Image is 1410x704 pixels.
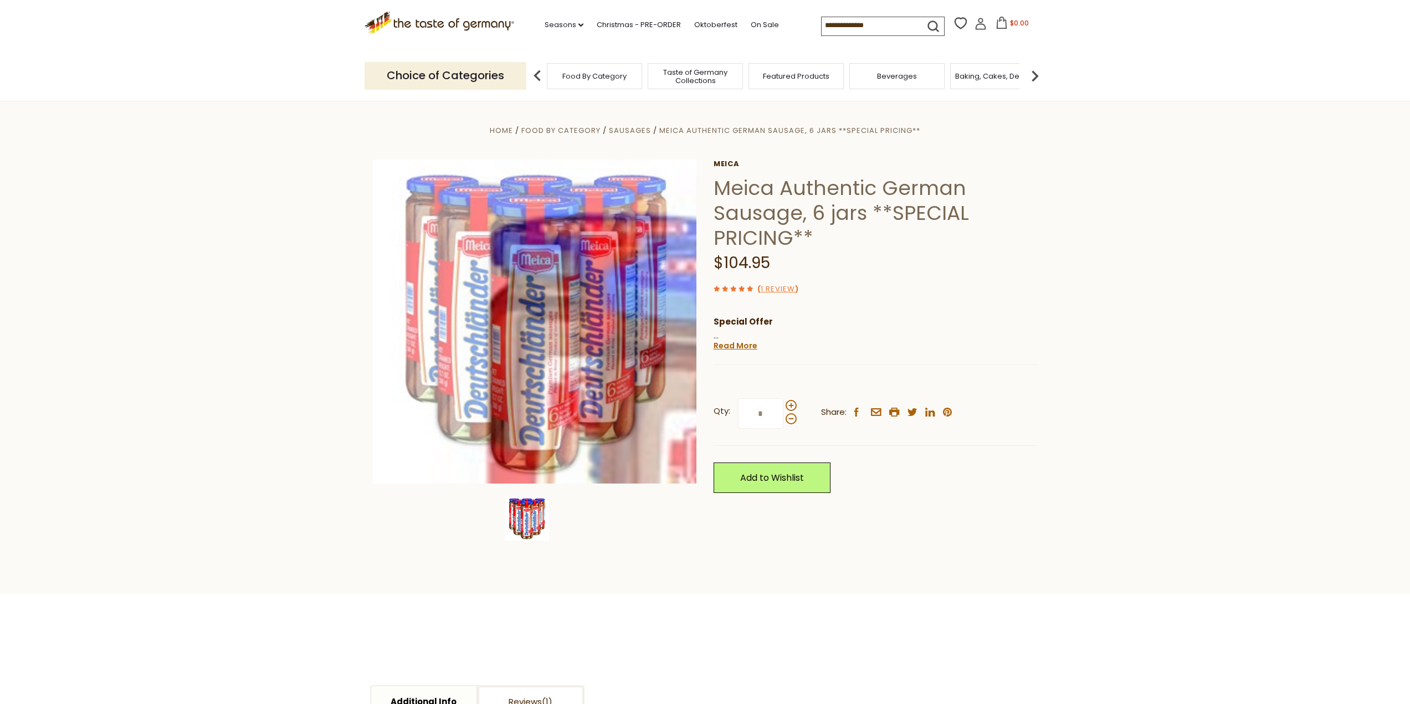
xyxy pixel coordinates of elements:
span: ( ) [757,284,798,294]
strong: Qty: [714,404,730,418]
a: Read More [714,340,757,351]
a: Taste of Germany Collections [651,68,740,85]
h1: Meica Authentic German Sausage, 6 jars **SPECIAL PRICING** [714,176,1038,250]
a: Food By Category [562,72,627,80]
p: Here is a great opportunity to sample the only truly authentic German sausage available in [GEOGR... [714,315,1038,343]
a: Featured Products [763,72,829,80]
p: Choice of Categories [365,62,526,89]
img: Meica Deutschlaender Sausages, 6 bottles [505,496,549,541]
span: Share: [821,405,847,419]
a: Food By Category [521,125,601,136]
span: $0.00 [1010,18,1029,28]
a: Meica [714,160,1038,168]
input: Qty: [738,398,783,429]
span: $104.95 [714,252,770,274]
a: Christmas - PRE-ORDER [597,19,681,31]
strong: Special Offer [714,316,773,327]
a: Seasons [545,19,583,31]
a: Beverages [877,72,917,80]
img: Meica Deutschlaender Sausages, 6 bottles [373,160,697,484]
a: 1 Review [761,284,795,295]
a: On Sale [751,19,779,31]
a: Sausages [609,125,651,136]
button: $0.00 [989,17,1036,33]
a: Add to Wishlist [714,463,830,493]
a: Meica Authentic German Sausage, 6 jars **SPECIAL PRICING** [659,125,920,136]
img: next arrow [1024,65,1046,87]
img: previous arrow [526,65,548,87]
a: Baking, Cakes, Desserts [955,72,1041,80]
a: Oktoberfest [694,19,737,31]
a: Home [490,125,513,136]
